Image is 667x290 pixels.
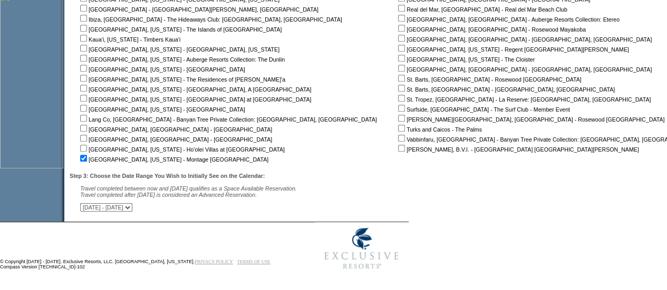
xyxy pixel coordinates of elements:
nobr: Travel completed after [DATE] is considered an Advanced Reservation. [80,192,257,198]
nobr: Lang Co, [GEOGRAPHIC_DATA] - Banyan Tree Private Collection: [GEOGRAPHIC_DATA], [GEOGRAPHIC_DATA] [78,116,377,123]
nobr: [GEOGRAPHIC_DATA], [GEOGRAPHIC_DATA] - Auberge Resorts Collection: Etereo [396,16,620,23]
img: Exclusive Resorts [314,222,409,275]
nobr: [GEOGRAPHIC_DATA], [GEOGRAPHIC_DATA] - [GEOGRAPHIC_DATA] [78,126,272,133]
nobr: [GEOGRAPHIC_DATA], [US_STATE] - Auberge Resorts Collection: The Dunlin [78,56,285,63]
nobr: [GEOGRAPHIC_DATA], [GEOGRAPHIC_DATA] - [GEOGRAPHIC_DATA], [GEOGRAPHIC_DATA] [396,66,652,73]
nobr: [PERSON_NAME], B.V.I. - [GEOGRAPHIC_DATA] [GEOGRAPHIC_DATA][PERSON_NAME] [396,146,639,153]
nobr: [PERSON_NAME][GEOGRAPHIC_DATA], [GEOGRAPHIC_DATA] - Rosewood [GEOGRAPHIC_DATA] [396,116,664,123]
nobr: [GEOGRAPHIC_DATA], [US_STATE] - The Cloister [396,56,535,63]
nobr: [GEOGRAPHIC_DATA], [US_STATE] - [GEOGRAPHIC_DATA] [78,106,245,113]
nobr: Kaua'i, [US_STATE] - Timbers Kaua'i [78,36,180,43]
nobr: [GEOGRAPHIC_DATA], [GEOGRAPHIC_DATA] - [GEOGRAPHIC_DATA], [GEOGRAPHIC_DATA] [396,36,652,43]
nobr: [GEOGRAPHIC_DATA], [US_STATE] - Regent [GEOGRAPHIC_DATA][PERSON_NAME] [396,46,629,53]
nobr: Surfside, [GEOGRAPHIC_DATA] - The Surf Club - Member Event [396,106,570,113]
nobr: St. Barts, [GEOGRAPHIC_DATA] - Rosewood [GEOGRAPHIC_DATA] [396,76,581,83]
nobr: [GEOGRAPHIC_DATA], [US_STATE] - [GEOGRAPHIC_DATA] [78,66,245,73]
b: Step 3: Choose the Date Range You Wish to Initially See on the Calendar: [70,173,265,179]
nobr: [GEOGRAPHIC_DATA], [GEOGRAPHIC_DATA] - [GEOGRAPHIC_DATA] [78,136,272,143]
nobr: Turks and Caicos - The Palms [396,126,482,133]
nobr: Real del Mar, [GEOGRAPHIC_DATA] - Real del Mar Beach Club [396,6,567,13]
nobr: [GEOGRAPHIC_DATA], [US_STATE] - [GEOGRAPHIC_DATA] at [GEOGRAPHIC_DATA] [78,96,311,103]
nobr: St. Barts, [GEOGRAPHIC_DATA] - [GEOGRAPHIC_DATA], [GEOGRAPHIC_DATA] [396,86,615,93]
nobr: [GEOGRAPHIC_DATA] - [GEOGRAPHIC_DATA][PERSON_NAME], [GEOGRAPHIC_DATA] [78,6,318,13]
nobr: [GEOGRAPHIC_DATA], [US_STATE] - The Islands of [GEOGRAPHIC_DATA] [78,26,282,33]
input: Submit [137,203,163,213]
nobr: St. Tropez, [GEOGRAPHIC_DATA] - La Reserve: [GEOGRAPHIC_DATA], [GEOGRAPHIC_DATA] [396,96,651,103]
nobr: [GEOGRAPHIC_DATA], [GEOGRAPHIC_DATA] - Rosewood Mayakoba [396,26,586,33]
a: PRIVACY POLICY [195,259,233,264]
nobr: [GEOGRAPHIC_DATA], [US_STATE] - [GEOGRAPHIC_DATA], A [GEOGRAPHIC_DATA] [78,86,311,93]
nobr: [GEOGRAPHIC_DATA], [US_STATE] - The Residences of [PERSON_NAME]'a [78,76,285,83]
span: Travel completed between now and [DATE] qualifies as a Space Available Reservation. [80,185,297,192]
nobr: Ibiza, [GEOGRAPHIC_DATA] - The Hideaways Club: [GEOGRAPHIC_DATA], [GEOGRAPHIC_DATA] [78,16,342,23]
a: TERMS OF USE [237,259,270,264]
nobr: [GEOGRAPHIC_DATA], [US_STATE] - Montage [GEOGRAPHIC_DATA] [78,156,268,163]
nobr: [GEOGRAPHIC_DATA], [US_STATE] - Ho'olei Villas at [GEOGRAPHIC_DATA] [78,146,285,153]
nobr: [GEOGRAPHIC_DATA], [US_STATE] - [GEOGRAPHIC_DATA], [US_STATE] [78,46,279,53]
